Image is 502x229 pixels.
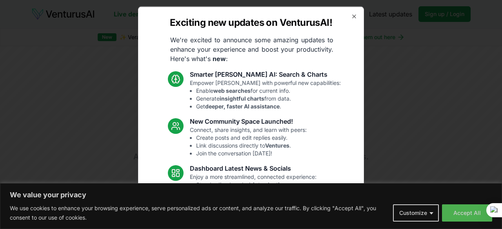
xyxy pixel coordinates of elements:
[196,196,316,204] li: See topics.
[190,173,316,204] p: Enjoy a more streamlined, connected experience:
[196,94,341,102] li: Generate from data.
[190,163,316,173] h3: Dashboard Latest News & Socials
[213,54,226,62] strong: new
[170,16,332,29] h2: Exciting new updates on VenturusAI!
[190,116,307,126] h3: New Community Space Launched!
[190,69,341,79] h3: Smarter [PERSON_NAME] AI: Search & Charts
[196,87,341,94] li: Enable for current info.
[196,188,316,196] li: Access articles.
[190,210,318,220] h3: Fixes and UI Polish
[196,141,307,149] li: Link discussions directly to .
[265,142,289,148] strong: Ventures
[190,79,341,110] p: Empower [PERSON_NAME] with powerful new capabilities:
[220,95,264,101] strong: insightful charts
[196,102,341,110] li: Get .
[206,197,269,203] strong: trending relevant social
[196,133,307,141] li: Create posts and edit replies easily.
[190,126,307,157] p: Connect, share insights, and learn with peers:
[205,103,280,109] strong: deeper, faster AI assistance
[164,35,340,63] p: We're excited to announce some amazing updates to enhance your experience and boost your producti...
[196,149,307,157] li: Join the conversation [DATE]!
[253,181,290,188] strong: introductions
[196,180,316,188] li: Standardized analysis .
[215,189,269,195] strong: latest industry news
[213,87,251,94] strong: web searches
